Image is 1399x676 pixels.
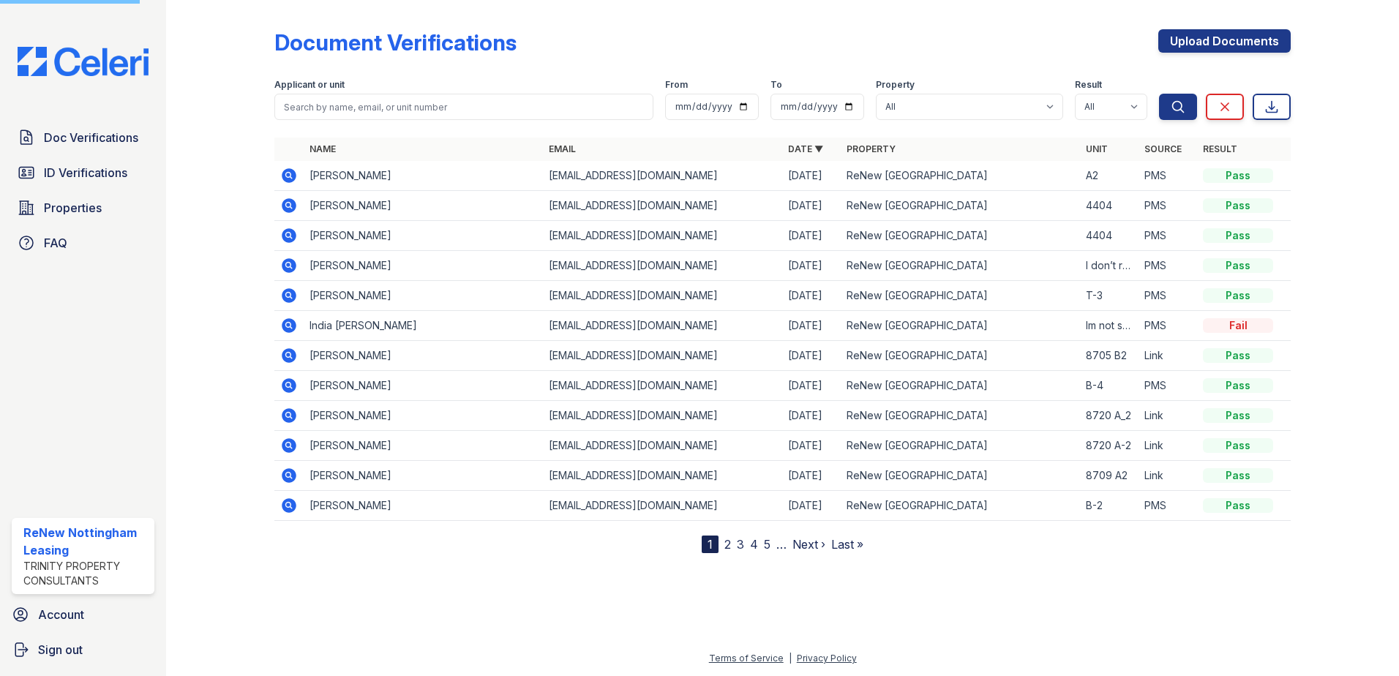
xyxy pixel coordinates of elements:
[1080,431,1139,461] td: 8720 A-2
[1203,498,1273,513] div: Pass
[841,221,1080,251] td: ReNew [GEOGRAPHIC_DATA]
[737,537,744,552] a: 3
[1080,281,1139,311] td: T-3
[304,281,543,311] td: [PERSON_NAME]
[1080,191,1139,221] td: 4404
[543,281,782,311] td: [EMAIL_ADDRESS][DOMAIN_NAME]
[1139,311,1197,341] td: PMS
[770,79,782,91] label: To
[782,491,841,521] td: [DATE]
[1080,161,1139,191] td: A2
[44,199,102,217] span: Properties
[702,536,719,553] div: 1
[1203,288,1273,303] div: Pass
[709,653,784,664] a: Terms of Service
[750,537,758,552] a: 4
[1080,221,1139,251] td: 4404
[789,653,792,664] div: |
[764,537,770,552] a: 5
[847,143,896,154] a: Property
[6,47,160,76] img: CE_Logo_Blue-a8612792a0a2168367f1c8372b55b34899dd931a85d93a1a3d3e32e68fde9ad4.png
[782,191,841,221] td: [DATE]
[1203,198,1273,213] div: Pass
[782,431,841,461] td: [DATE]
[1203,348,1273,363] div: Pass
[792,537,825,552] a: Next ›
[1139,461,1197,491] td: Link
[304,371,543,401] td: [PERSON_NAME]
[543,221,782,251] td: [EMAIL_ADDRESS][DOMAIN_NAME]
[274,94,653,120] input: Search by name, email, or unit number
[1203,228,1273,243] div: Pass
[543,341,782,371] td: [EMAIL_ADDRESS][DOMAIN_NAME]
[1139,281,1197,311] td: PMS
[1080,401,1139,431] td: 8720 A_2
[543,401,782,431] td: [EMAIL_ADDRESS][DOMAIN_NAME]
[44,129,138,146] span: Doc Verifications
[1080,311,1139,341] td: Im not sure 8811
[841,431,1080,461] td: ReNew [GEOGRAPHIC_DATA]
[782,281,841,311] td: [DATE]
[12,193,154,222] a: Properties
[304,251,543,281] td: [PERSON_NAME]
[841,371,1080,401] td: ReNew [GEOGRAPHIC_DATA]
[782,311,841,341] td: [DATE]
[543,191,782,221] td: [EMAIL_ADDRESS][DOMAIN_NAME]
[1080,371,1139,401] td: B-4
[6,600,160,629] a: Account
[543,251,782,281] td: [EMAIL_ADDRESS][DOMAIN_NAME]
[1144,143,1182,154] a: Source
[1158,29,1291,53] a: Upload Documents
[831,537,863,552] a: Last »
[1139,341,1197,371] td: Link
[1203,168,1273,183] div: Pass
[1139,431,1197,461] td: Link
[543,161,782,191] td: [EMAIL_ADDRESS][DOMAIN_NAME]
[38,641,83,658] span: Sign out
[1080,461,1139,491] td: 8709 A2
[12,123,154,152] a: Doc Verifications
[1139,161,1197,191] td: PMS
[782,161,841,191] td: [DATE]
[543,491,782,521] td: [EMAIL_ADDRESS][DOMAIN_NAME]
[12,228,154,258] a: FAQ
[1139,491,1197,521] td: PMS
[549,143,576,154] a: Email
[1203,143,1237,154] a: Result
[1203,408,1273,423] div: Pass
[841,251,1080,281] td: ReNew [GEOGRAPHIC_DATA]
[1139,221,1197,251] td: PMS
[841,281,1080,311] td: ReNew [GEOGRAPHIC_DATA]
[1080,341,1139,371] td: 8705 B2
[782,221,841,251] td: [DATE]
[1203,318,1273,333] div: Fail
[782,341,841,371] td: [DATE]
[44,234,67,252] span: FAQ
[12,158,154,187] a: ID Verifications
[841,191,1080,221] td: ReNew [GEOGRAPHIC_DATA]
[782,251,841,281] td: [DATE]
[1203,258,1273,273] div: Pass
[876,79,915,91] label: Property
[304,161,543,191] td: [PERSON_NAME]
[797,653,857,664] a: Privacy Policy
[782,371,841,401] td: [DATE]
[782,461,841,491] td: [DATE]
[1203,378,1273,393] div: Pass
[304,191,543,221] td: [PERSON_NAME]
[1203,438,1273,453] div: Pass
[1139,251,1197,281] td: PMS
[665,79,688,91] label: From
[841,311,1080,341] td: ReNew [GEOGRAPHIC_DATA]
[1080,491,1139,521] td: B-2
[841,461,1080,491] td: ReNew [GEOGRAPHIC_DATA]
[1139,371,1197,401] td: PMS
[6,635,160,664] a: Sign out
[841,341,1080,371] td: ReNew [GEOGRAPHIC_DATA]
[304,311,543,341] td: India [PERSON_NAME]
[841,161,1080,191] td: ReNew [GEOGRAPHIC_DATA]
[274,29,517,56] div: Document Verifications
[304,341,543,371] td: [PERSON_NAME]
[304,461,543,491] td: [PERSON_NAME]
[543,371,782,401] td: [EMAIL_ADDRESS][DOMAIN_NAME]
